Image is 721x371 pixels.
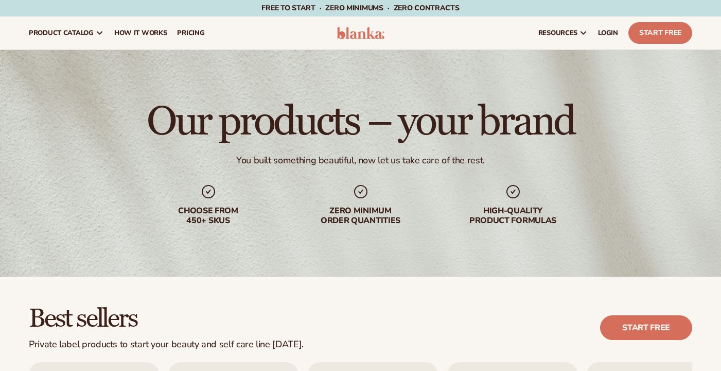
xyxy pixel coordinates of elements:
div: High-quality product formulas [447,206,579,226]
h2: Best sellers [29,306,304,333]
a: LOGIN [593,16,623,49]
div: Choose from 450+ Skus [143,206,274,226]
h1: Our products – your brand [147,101,574,142]
div: Private label products to start your beauty and self care line [DATE]. [29,339,304,350]
a: product catalog [24,16,109,49]
a: resources [533,16,593,49]
div: You built something beautiful, now let us take care of the rest. [236,155,485,166]
span: product catalog [29,29,94,37]
a: pricing [172,16,209,49]
a: Start free [600,315,692,340]
span: pricing [177,29,204,37]
a: Start Free [628,22,692,44]
div: Zero minimum order quantities [295,206,427,226]
span: How It Works [114,29,167,37]
span: Free to start · ZERO minimums · ZERO contracts [261,3,459,13]
a: How It Works [109,16,172,49]
span: LOGIN [598,29,618,37]
img: logo [337,27,385,39]
span: resources [538,29,577,37]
